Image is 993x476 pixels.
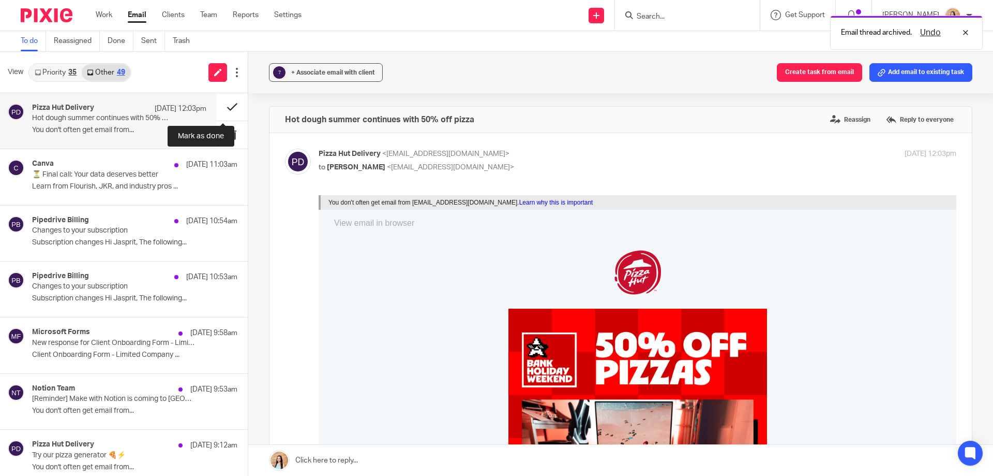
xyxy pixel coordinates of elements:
button: Add email to existing task [869,63,972,82]
p: Try our pizza generator 🍕⚡ [32,451,197,460]
p: [DATE] 10:53am [186,272,237,282]
img: svg%3E [8,328,24,344]
p: Email thread archived. [841,27,912,38]
p: You don't often get email from... [32,463,237,472]
p: Changes to your subscription [32,226,197,235]
p: Hot dough summer continues with 50% off pizza [32,114,172,123]
span: View [8,67,23,78]
p: Learn from Flourish, JKR, and industry pros ͏... [32,182,237,191]
p: Changes to your subscription [32,282,197,291]
h4: Hot dough summer continues with 50% off pizza [285,114,474,125]
label: Reply to everyone [883,112,956,127]
h4: Pizza Hut Delivery [32,104,94,112]
img: svg%3E [8,160,24,176]
a: Sent [141,31,165,51]
a: Reassigned [54,31,100,51]
p: ⏳ Final call: Your data deserves better [32,170,197,179]
span: Long weekend vibes = pizza [237,374,400,389]
div: 35 [68,69,77,76]
p: [Reminder] Make with Notion is coming to [GEOGRAPHIC_DATA] [32,395,197,403]
span: to [319,164,325,171]
a: Other49 [82,64,130,81]
h4: Pizza Hut Delivery [32,440,94,449]
a: View email in browser [16,23,96,32]
img: svg%3E [8,104,24,120]
img: Pixie [21,8,72,22]
img: svg%3E [8,384,24,401]
p: Subscription changes Hi Jasprit, The following... [32,294,237,303]
a: Priority35 [29,64,82,81]
p: Client Onboarding Form - Limited Company ... [32,351,237,359]
h4: Pipedrive Billing [32,216,89,225]
span: [PERSON_NAME] [327,164,385,171]
a: Clients [162,10,185,20]
h4: Microsoft Forms [32,328,90,337]
a: Settings [274,10,302,20]
a: Team [200,10,217,20]
p: [DATE] 9:58am [190,328,237,338]
h4: Pipedrive Billing [32,272,89,281]
p: You don't often get email from... [32,407,237,415]
p: [DATE] 12:03pm [155,104,206,114]
img: Linkedin%20Posts%20-%20Client%20success%20stories%20(1).png [944,7,961,24]
a: Done [108,31,133,51]
p: You don't often get email from... [32,126,206,135]
span: <[EMAIL_ADDRESS][DOMAIN_NAME]> [387,164,514,171]
img: svg%3E [8,440,24,457]
img: svg%3E [285,149,311,175]
label: Reassign [827,112,873,127]
h4: Canva [32,160,54,168]
a: Learn why this is important [201,4,275,11]
p: [DATE] 9:12am [190,440,237,451]
span: + Associate email with client [291,69,375,76]
img: PIZZA HUT - Now that's delivering [164,41,474,113]
div: 49 [117,69,125,76]
button: Create task from email [777,63,862,82]
a: Reports [233,10,259,20]
td: Recovering from last weekend? Or just cba to cook? Either way we've got you sorted [DATE] with 50... [16,392,622,417]
button: ? + Associate email with client [269,63,383,82]
p: Subscription changes Hi Jasprit, The following... [32,238,237,247]
a: Work [96,10,112,20]
img: svg%3E [8,272,24,289]
span: <[EMAIL_ADDRESS][DOMAIN_NAME]> [382,150,509,157]
span: Pizza Hut Delivery [319,150,381,157]
p: [DATE] 9:53am [190,384,237,395]
img: svg%3E [8,216,24,233]
h4: Notion Team [32,384,75,393]
div: ? [273,66,285,79]
div: You don't often get email from [EMAIL_ADDRESS][DOMAIN_NAME]. [10,4,630,11]
p: New response for Client Onboarding Form - Limited Company [32,339,197,348]
button: Undo [917,26,944,39]
a: ORDER NOW [16,417,150,439]
p: [DATE] 11:03am [186,160,237,170]
a: Trash [173,31,198,51]
p: [DATE] 12:03pm [905,149,956,160]
img: 50% off [190,113,448,372]
a: Email [128,10,146,20]
a: To do [21,31,46,51]
p: [DATE] 10:54am [186,216,237,226]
